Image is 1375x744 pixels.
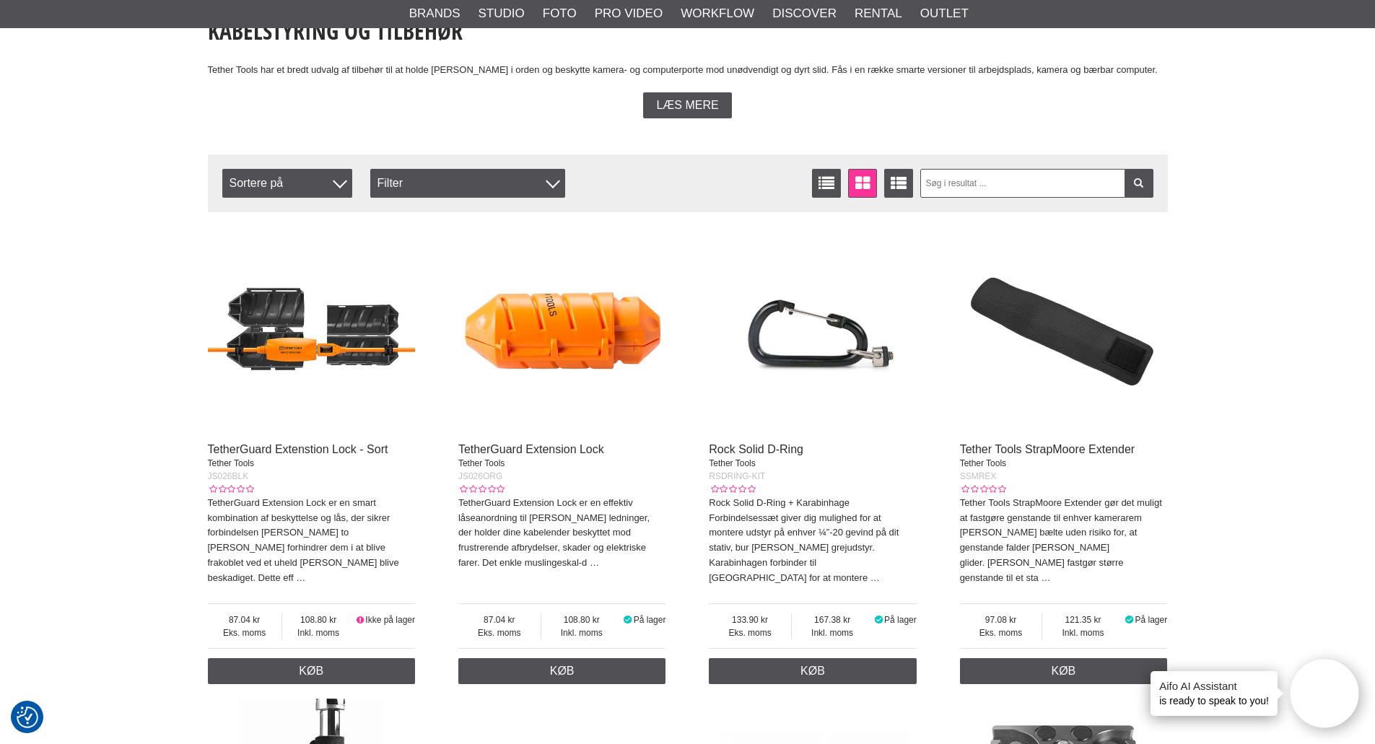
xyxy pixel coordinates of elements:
a: Brands [409,4,460,23]
img: TetherGuard Extension Lock [458,227,666,434]
span: 97.08 [960,613,1042,626]
span: Eks. moms [960,626,1042,639]
div: Kundebedømmelse: 0 [709,483,755,496]
span: Tether Tools [208,458,254,468]
span: 87.04 [208,613,281,626]
a: Køb [709,658,917,684]
img: TetherGuard Extenstion Lock - Sort [208,227,416,434]
span: Læs mere [656,99,718,112]
a: Workflow [681,4,754,23]
a: Foto [543,4,577,23]
span: 87.04 [458,613,541,626]
span: Sortere på [222,169,352,198]
a: … [870,572,880,583]
a: Tether Tools StrapMoore Extender [960,443,1135,455]
span: RSDRING-KIT [709,471,765,481]
img: Tether Tools StrapMoore Extender [960,227,1168,434]
i: På lager [873,615,884,625]
span: Inkl. moms [282,626,355,639]
a: Køb [208,658,416,684]
span: På lager [1135,615,1167,625]
span: JS026BLK [208,471,249,481]
a: Vis liste [812,169,841,198]
a: Outlet [920,4,969,23]
div: Kundebedømmelse: 0 [458,483,505,496]
p: TetherGuard Extension Lock er en smart kombination af beskyttelse og lås, der sikrer forbindelsen... [208,496,416,586]
span: 108.80 [541,613,622,626]
p: Tether Tools har et bredt udvalg af tilbehør til at holde [PERSON_NAME] i orden og beskytte kamer... [208,63,1168,78]
a: Køb [960,658,1168,684]
a: … [590,557,599,568]
i: På lager [622,615,634,625]
a: Rock Solid D-Ring [709,443,803,455]
span: SSMREX [960,471,997,481]
input: Søg i resultat ... [920,169,1153,198]
span: Tether Tools [458,458,505,468]
button: Samtykkepræferencer [17,704,38,730]
a: … [1041,572,1050,583]
span: JS026ORG [458,471,502,481]
span: Eks. moms [208,626,281,639]
span: 121.35 [1042,613,1123,626]
a: Studio [479,4,525,23]
div: is ready to speak to you! [1151,671,1278,716]
div: Kundebedømmelse: 0 [960,483,1006,496]
span: Tether Tools [709,458,755,468]
span: Tether Tools [960,458,1006,468]
p: Rock Solid D-Ring + Karabinhage Forbindelsessæt giver dig mulighed for at montere udstyr på enhve... [709,496,917,586]
a: Discover [772,4,837,23]
span: Inkl. moms [1042,626,1123,639]
i: På lager [1124,615,1135,625]
i: Ikke på lager [355,615,366,625]
h1: Kabelstyring og Tilbehør [208,15,1168,47]
a: Rental [855,4,902,23]
span: 167.38 [792,613,873,626]
span: På lager [884,615,917,625]
span: Inkl. moms [541,626,622,639]
a: … [296,572,305,583]
a: TetherGuard Extension Lock [458,443,604,455]
img: Revisit consent button [17,706,38,728]
p: Tether Tools StrapMoore Extender gør det muligt at fastgøre genstande til enhver kamerarem [PERSO... [960,496,1168,586]
a: Køb [458,658,666,684]
span: På lager [634,615,666,625]
span: Inkl. moms [792,626,873,639]
a: Udvid liste [884,169,913,198]
span: 133.90 [709,613,791,626]
a: Vinduevisning [848,169,877,198]
a: TetherGuard Extenstion Lock - Sort [208,443,388,455]
span: Eks. moms [709,626,791,639]
a: Pro Video [595,4,663,23]
div: Filter [370,169,565,198]
p: TetherGuard Extension Lock er en effektiv låseanordning til [PERSON_NAME] ledninger, der holder d... [458,496,666,571]
a: Filtrer [1125,169,1153,198]
span: 108.80 [282,613,355,626]
h4: Aifo AI Assistant [1159,678,1269,693]
span: Ikke på lager [365,615,415,625]
img: Rock Solid D-Ring [709,227,917,434]
span: Eks. moms [458,626,541,639]
div: Kundebedømmelse: 0 [208,483,254,496]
